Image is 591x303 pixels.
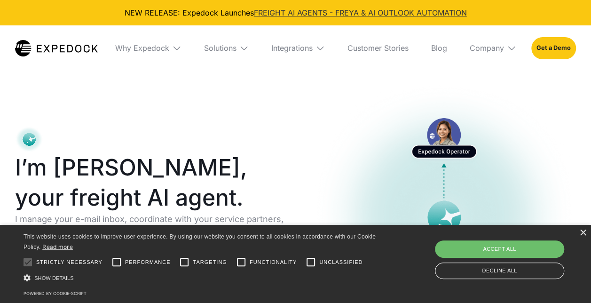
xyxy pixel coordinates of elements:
[24,273,377,283] div: Show details
[197,25,256,71] div: Solutions
[125,258,171,266] span: Performance
[24,291,87,296] a: Powered by cookie-script
[42,243,73,250] a: Read more
[319,258,362,266] span: Unclassified
[15,152,297,213] h1: I’m [PERSON_NAME], your freight AI agent.
[435,263,564,279] div: Decline all
[193,258,227,266] span: Targeting
[15,213,297,292] p: I manage your e-mail inbox, coordinate with your service partners, respond to your customers, and...
[204,43,236,53] div: Solutions
[250,258,297,266] span: Functionality
[115,43,169,53] div: Why Expedock
[271,43,313,53] div: Integrations
[531,37,576,59] a: Get a Demo
[470,43,504,53] div: Company
[24,233,376,251] span: This website uses cookies to improve user experience. By using our website you consent to all coo...
[579,230,586,237] div: Close
[424,25,455,71] a: Blog
[462,25,524,71] div: Company
[254,8,467,17] a: FREIGHT AI AGENTS - FREYA & AI OUTLOOK AUTOMATION
[340,25,416,71] a: Customer Stories
[36,258,102,266] span: Strictly necessary
[264,25,332,71] div: Integrations
[108,25,189,71] div: Why Expedock
[8,8,583,18] div: NEW RELEASE: Expedock Launches
[34,275,74,281] span: Show details
[435,240,564,257] div: Accept all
